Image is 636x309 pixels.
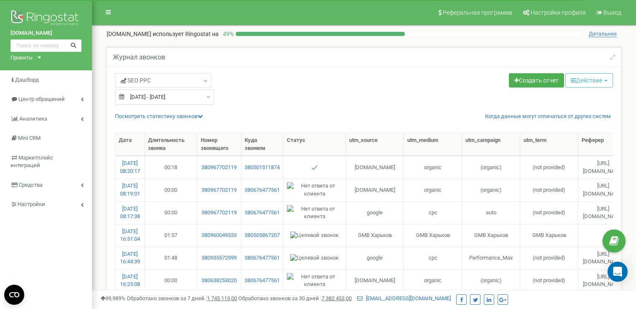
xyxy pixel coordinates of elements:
span: SЕО PPС [120,76,151,85]
a: [DOMAIN_NAME] [10,29,82,37]
img: Ringostat logo [10,8,82,29]
td: (organic) [462,178,520,201]
td: (not provided) [520,247,578,269]
a: [DATE] 16:25:08 [120,273,140,288]
td: cpc [404,201,462,224]
span: Центр обращений [18,96,65,102]
td: GMB Харьков [404,224,462,247]
th: utm_term [520,133,578,156]
span: использует Ringostat на [153,31,219,37]
td: 01:48 [145,247,197,269]
td: GMB Харьков [346,224,404,247]
h5: Журнал звонков [113,54,165,61]
span: Настройки профиля [531,9,586,16]
td: (organic) [462,156,520,178]
a: Когда данные могут отличаться от других систем [485,113,611,121]
td: google [346,247,404,269]
td: (organic) [462,269,520,292]
div: Проекты [10,54,33,62]
a: 380967702119 [201,209,238,217]
a: 380505867207 [245,232,280,239]
span: Обработано звонков за 7 дней : [127,295,237,301]
span: [URL][DOMAIN_NAME] [583,160,623,174]
img: Нет ответа от клиента [287,182,342,198]
a: 380935572999 [201,254,238,262]
td: GMB Харьков [462,224,520,247]
th: utm_source [346,133,404,156]
td: (not provided) [520,201,578,224]
span: Реферальная программа [443,9,512,16]
td: auto [462,201,520,224]
td: 00:00 [145,269,197,292]
img: Целевой звонок [290,232,339,239]
span: 99,989% [100,295,125,301]
td: (not provided) [520,156,578,178]
p: 49 % [219,30,236,38]
a: 380676477561 [245,254,280,262]
span: Маркетплейс интеграций [10,154,53,169]
th: Дата [115,133,145,156]
td: GMB Харьков [520,224,578,247]
td: Performance_Max [462,247,520,269]
p: [DOMAIN_NAME] [107,30,219,38]
td: cpc [404,247,462,269]
td: [DOMAIN_NAME] [346,178,404,201]
td: organic [404,156,462,178]
span: Mini CRM [18,135,41,141]
span: Обработано звонков за 30 дней : [238,295,352,301]
a: SЕО PPС [115,73,211,88]
a: [DATE] 16:44:39 [120,251,140,265]
td: [DOMAIN_NAME] [346,269,404,292]
img: Нет ответа от клиента [287,273,342,288]
span: Настройки [18,201,45,207]
span: [URL][DOMAIN_NAME] [583,206,623,220]
a: [DATE] 08:20:17 [120,160,140,174]
a: 380676477561 [245,186,280,194]
th: utm_medium [404,133,462,156]
td: (not provided) [520,178,578,201]
u: 7 382 453,00 [322,295,352,301]
span: [URL][DOMAIN_NAME] [583,273,623,288]
img: Целевой звонок [290,254,339,262]
td: (not provided) [520,269,578,292]
span: Дашборд [15,77,39,83]
a: 380501511874 [245,164,280,172]
a: Посмотреть cтатистику звонков [115,113,203,119]
td: organic [404,178,462,201]
td: 00:18 [145,156,197,178]
th: Статус [284,133,346,156]
span: Детальнее [589,31,617,37]
th: Куда звонили [241,133,284,156]
td: google [346,201,404,224]
th: utm_campaign [462,133,520,156]
a: 380676477561 [245,277,280,285]
img: Нет ответа от клиента [287,205,342,221]
a: 380967702119 [201,164,238,172]
u: 1 745 115,00 [207,295,237,301]
th: Номер звонящего [197,133,241,156]
div: Open Intercom Messenger [608,262,628,282]
th: Реферер [578,133,628,156]
a: 380676477561 [245,209,280,217]
a: 380967702119 [201,186,238,194]
span: Средства [19,182,43,188]
a: [EMAIL_ADDRESS][DOMAIN_NAME] [357,295,451,301]
td: 01:57 [145,224,197,247]
td: organic [404,269,462,292]
span: [URL][DOMAIN_NAME] [583,183,623,197]
a: Создать отчет [509,73,564,88]
td: 00:00 [145,178,197,201]
input: Поиск по номеру [10,39,82,52]
th: Длительность звонка [145,133,197,156]
td: 00:00 [145,201,197,224]
img: Отвечен [311,164,318,171]
a: [DATE] 08:17:38 [120,206,140,220]
td: [DOMAIN_NAME] [346,156,404,178]
span: Аналитика [19,116,47,122]
a: [DATE] 16:51:04 [120,228,140,242]
a: 380638253020 [201,277,238,285]
a: [DATE] 08:19:01 [120,183,140,197]
button: Действие [565,73,613,88]
button: Open CMP widget [4,285,24,305]
a: 380960049533 [201,232,238,239]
